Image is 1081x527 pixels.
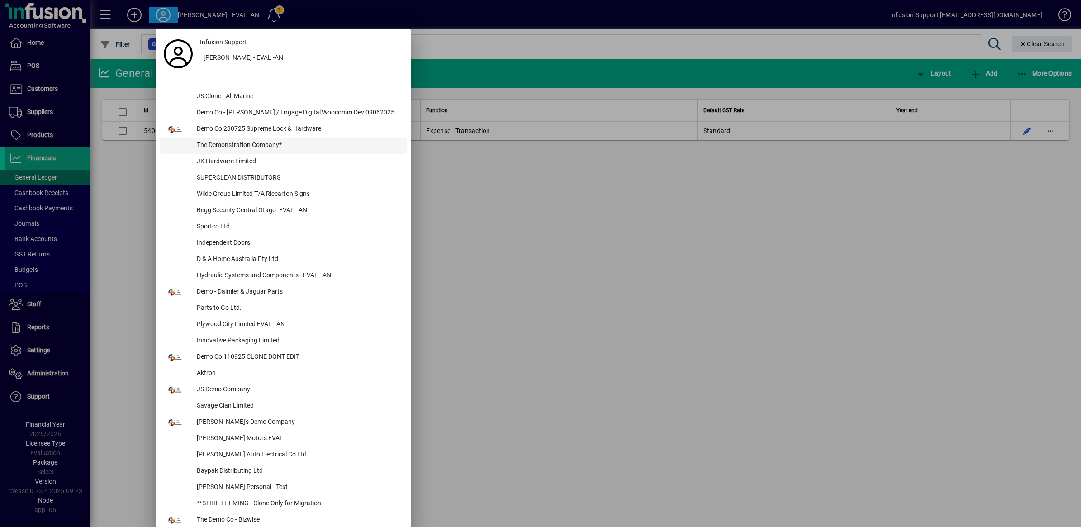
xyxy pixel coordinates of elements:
div: Parts to Go Ltd. [190,300,407,317]
span: Infusion Support [200,38,247,47]
button: Demo Co - [PERSON_NAME] / Engage Digital Woocomm Dev 09062025 [160,105,407,121]
div: The Demonstration Company* [190,138,407,154]
button: Baypak Distributing Ltd [160,463,407,480]
button: Demo Co 110925 CLONE DONT EDIT [160,349,407,366]
div: Demo Co - [PERSON_NAME] / Engage Digital Woocomm Dev 09062025 [190,105,407,121]
button: **STIHL THEMING - Clone Only for Migration [160,496,407,512]
div: Aktron [190,366,407,382]
button: [PERSON_NAME] Motors EVAL [160,431,407,447]
button: Innovative Packaging Limited [160,333,407,349]
div: Demo - Daimler & Jaguar Parts [190,284,407,300]
div: Savage Clan Limited [190,398,407,414]
div: [PERSON_NAME] Motors EVAL [190,431,407,447]
button: Independent Doors [160,235,407,252]
div: Wilde Group Limited T/A Riccarton Signs [190,186,407,203]
div: [PERSON_NAME] Personal - Test [190,480,407,496]
button: JS Demo Company [160,382,407,398]
button: Parts to Go Ltd. [160,300,407,317]
button: Demo - Daimler & Jaguar Parts [160,284,407,300]
button: D & A Home Australia Pty Ltd [160,252,407,268]
div: [PERSON_NAME] Auto Electrical Co Ltd [190,447,407,463]
a: Profile [160,46,196,62]
div: JK Hardware Limited [190,154,407,170]
button: [PERSON_NAME] - EVAL -AN [196,50,407,66]
div: SUPERCLEAN DISTRIBUTORS [190,170,407,186]
div: D & A Home Australia Pty Ltd [190,252,407,268]
div: Hydraulic Systems and Components - EVAL - AN [190,268,407,284]
div: JS Demo Company [190,382,407,398]
button: Demo Co 230725 Supreme Lock & Hardware [160,121,407,138]
div: Demo Co 230725 Supreme Lock & Hardware [190,121,407,138]
div: Demo Co 110925 CLONE DONT EDIT [190,349,407,366]
div: **STIHL THEMING - Clone Only for Migration [190,496,407,512]
div: Baypak Distributing Ltd [190,463,407,480]
button: [PERSON_NAME] Personal - Test [160,480,407,496]
div: Innovative Packaging Limited [190,333,407,349]
button: The Demonstration Company* [160,138,407,154]
div: JS Clone - All Marine [190,89,407,105]
div: Plywood City Limited EVAL - AN [190,317,407,333]
div: Sportco Ltd [190,219,407,235]
div: Begg Security Central Otago -EVAL - AN [190,203,407,219]
button: [PERSON_NAME] Auto Electrical Co Ltd [160,447,407,463]
a: Infusion Support [196,34,407,50]
button: Hydraulic Systems and Components - EVAL - AN [160,268,407,284]
button: Wilde Group Limited T/A Riccarton Signs [160,186,407,203]
button: Savage Clan Limited [160,398,407,414]
div: Independent Doors [190,235,407,252]
button: Sportco Ltd [160,219,407,235]
button: JK Hardware Limited [160,154,407,170]
button: Plywood City Limited EVAL - AN [160,317,407,333]
button: [PERSON_NAME]'s Demo Company [160,414,407,431]
button: Begg Security Central Otago -EVAL - AN [160,203,407,219]
button: Aktron [160,366,407,382]
button: SUPERCLEAN DISTRIBUTORS [160,170,407,186]
div: [PERSON_NAME]'s Demo Company [190,414,407,431]
button: JS Clone - All Marine [160,89,407,105]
